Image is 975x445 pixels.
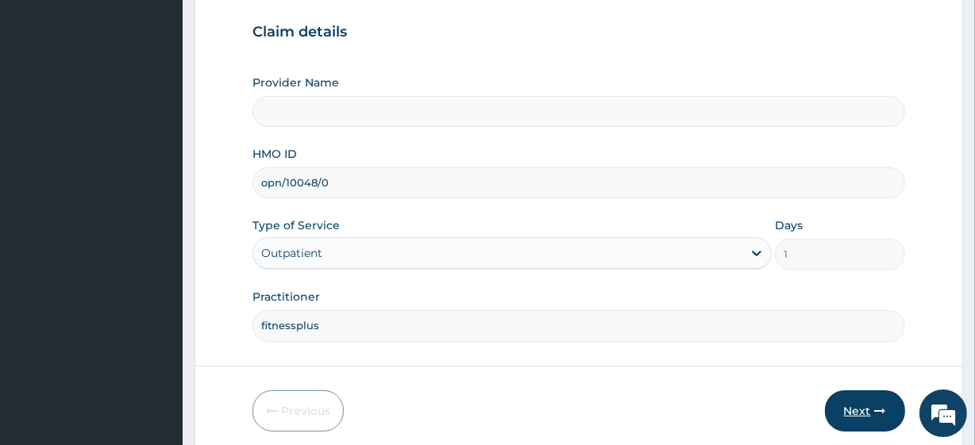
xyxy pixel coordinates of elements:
button: Previous [252,390,344,432]
label: Days [775,217,803,233]
div: Chat with us now [83,89,267,109]
button: Next [825,390,905,432]
div: Outpatient [261,245,322,261]
input: Enter HMO ID [252,167,904,198]
input: Enter Name [252,310,904,341]
img: d_794563401_company_1708531726252_794563401 [29,79,64,119]
span: We're online! [92,126,219,286]
label: HMO ID [252,146,297,162]
h3: Claim details [252,24,904,41]
label: Practitioner [252,289,320,305]
label: Provider Name [252,75,339,90]
div: Minimize live chat window [260,8,299,46]
label: Type of Service [252,217,340,233]
textarea: Type your message and hit 'Enter' [8,286,303,341]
